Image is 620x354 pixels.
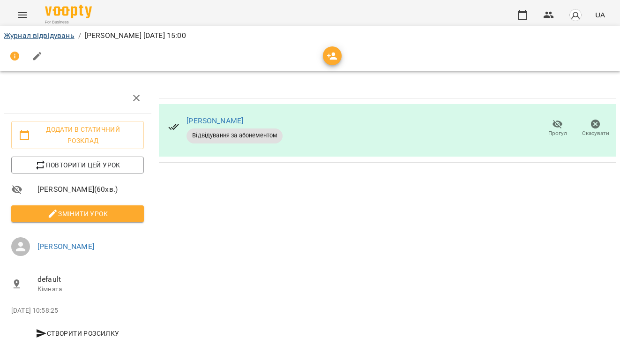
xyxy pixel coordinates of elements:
[4,31,75,40] a: Журнал відвідувань
[78,30,81,41] li: /
[11,157,144,173] button: Повторити цей урок
[85,30,186,41] p: [PERSON_NAME] [DATE] 15:00
[19,124,136,146] span: Додати в статичний розклад
[19,208,136,219] span: Змінити урок
[15,328,140,339] span: Створити розсилку
[582,129,609,137] span: Скасувати
[11,4,34,26] button: Menu
[187,116,243,125] a: [PERSON_NAME]
[595,10,605,20] span: UA
[4,30,616,41] nav: breadcrumb
[11,325,144,342] button: Створити розсилку
[538,115,576,142] button: Прогул
[569,8,582,22] img: avatar_s.png
[11,121,144,149] button: Додати в статичний розклад
[37,274,144,285] span: default
[45,19,92,25] span: For Business
[576,115,614,142] button: Скасувати
[37,184,144,195] span: [PERSON_NAME] ( 60 хв. )
[187,131,283,140] span: Відвідування за абонементом
[11,306,144,316] p: [DATE] 10:58:25
[19,159,136,171] span: Повторити цей урок
[548,129,567,137] span: Прогул
[591,6,609,23] button: UA
[45,5,92,18] img: Voopty Logo
[11,205,144,222] button: Змінити урок
[37,242,94,251] a: [PERSON_NAME]
[37,285,144,294] p: Кімната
